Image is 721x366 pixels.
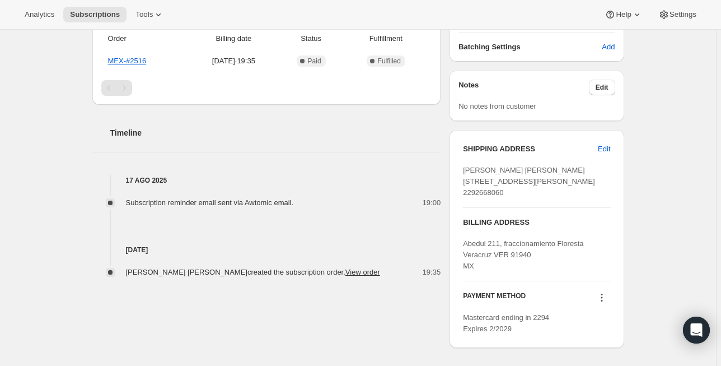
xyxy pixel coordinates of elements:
span: [PERSON_NAME] [PERSON_NAME][STREET_ADDRESS][PERSON_NAME] 2292668060 [463,166,595,197]
h2: Timeline [110,127,441,138]
span: Fulfilled [378,57,401,66]
h3: BILLING ADDRESS [463,217,610,228]
span: Status [282,33,340,44]
span: Subscriptions [70,10,120,19]
h6: Batching Settings [458,41,602,53]
span: No notes from customer [458,102,536,110]
span: Help [616,10,631,19]
div: Open Intercom Messenger [683,317,710,344]
h3: SHIPPING ADDRESS [463,143,598,155]
button: Edit [589,80,615,95]
span: Billing date [192,33,275,44]
span: Paid [308,57,321,66]
button: Add [595,38,621,56]
span: 19:35 [423,267,441,278]
button: Analytics [18,7,61,22]
th: Order [101,26,189,51]
h3: PAYMENT METHOD [463,291,526,307]
h3: Notes [458,80,589,95]
button: Subscriptions [63,7,127,22]
a: View order [345,268,380,276]
span: 19:00 [423,197,441,209]
span: Mastercard ending in 2294 Expires 2/2029 [463,313,549,333]
span: Tools [135,10,153,19]
h4: 17 ago 2025 [92,175,441,186]
button: Settings [652,7,703,22]
span: Add [602,41,615,53]
span: Edit [596,83,608,92]
span: Settings [669,10,696,19]
span: Analytics [25,10,54,19]
span: [PERSON_NAME] [PERSON_NAME] created the subscription order. [126,268,380,276]
nav: Paginación [101,80,432,96]
span: Abedul 211, fraccionamiento Floresta Veracruz VER 91940 MX [463,239,583,270]
span: Edit [598,143,610,155]
button: Edit [591,140,617,158]
span: [DATE] · 19:35 [192,55,275,67]
h4: [DATE] [92,244,441,256]
span: Subscription reminder email sent via Awtomic email. [126,198,294,207]
a: MEX-#2516 [108,57,147,65]
span: Fulfillment [347,33,425,44]
button: Help [598,7,649,22]
button: Tools [129,7,171,22]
